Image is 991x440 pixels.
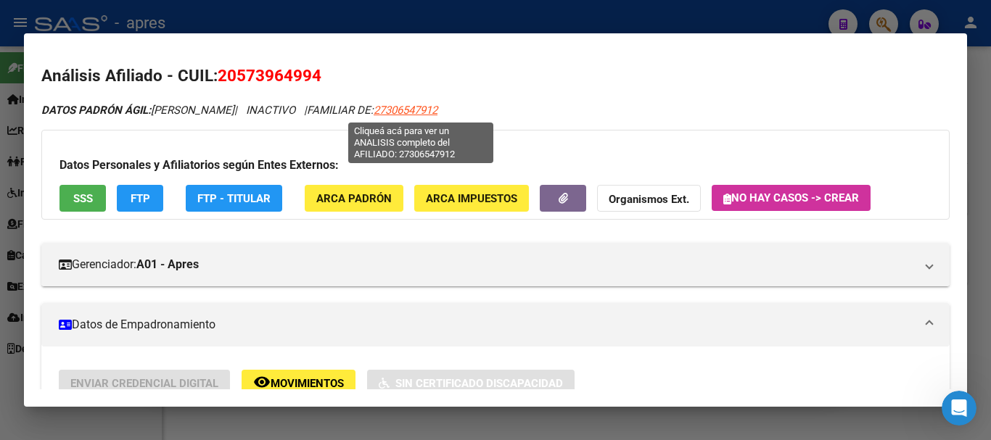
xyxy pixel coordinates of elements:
[131,192,150,205] span: FTP
[597,185,701,212] button: Organismos Ext.
[59,316,915,333] mat-panel-title: Datos de Empadronamiento
[712,185,871,211] button: No hay casos -> Crear
[59,157,932,174] h3: Datos Personales y Afiliatorios según Entes Externos:
[942,391,976,426] iframe: Intercom live chat
[70,377,218,390] span: Enviar Credencial Digital
[197,192,271,205] span: FTP - Titular
[59,370,230,397] button: Enviar Credencial Digital
[73,192,93,205] span: SSS
[218,66,321,85] span: 20573964994
[723,191,859,204] span: No hay casos -> Crear
[395,377,563,390] span: Sin Certificado Discapacidad
[59,256,915,273] mat-panel-title: Gerenciador:
[307,104,437,117] span: FAMILIAR DE:
[367,370,575,397] button: Sin Certificado Discapacidad
[41,104,437,117] i: | INACTIVO |
[41,104,234,117] span: [PERSON_NAME]
[41,104,151,117] strong: DATOS PADRÓN ÁGIL:
[59,185,106,212] button: SSS
[41,243,950,286] mat-expansion-panel-header: Gerenciador:A01 - Apres
[305,185,403,212] button: ARCA Padrón
[271,377,344,390] span: Movimientos
[414,185,529,212] button: ARCA Impuestos
[117,185,163,212] button: FTP
[253,373,271,391] mat-icon: remove_red_eye
[136,256,199,273] strong: A01 - Apres
[41,64,950,88] h2: Análisis Afiliado - CUIL:
[426,192,517,205] span: ARCA Impuestos
[374,104,437,117] span: 27306547912
[316,192,392,205] span: ARCA Padrón
[609,193,689,206] strong: Organismos Ext.
[186,185,282,212] button: FTP - Titular
[41,303,950,346] mat-expansion-panel-header: Datos de Empadronamiento
[242,370,355,397] button: Movimientos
